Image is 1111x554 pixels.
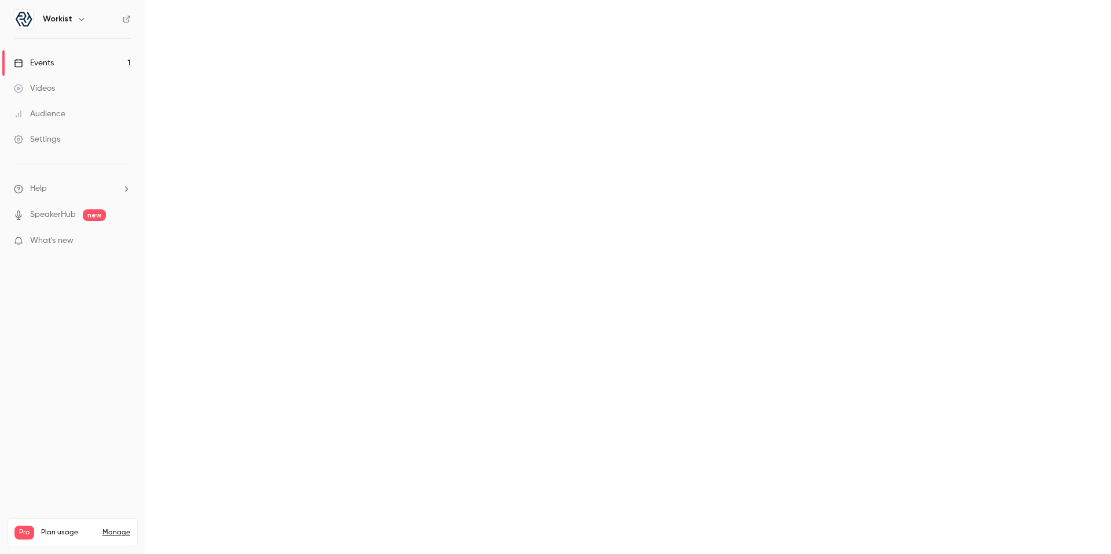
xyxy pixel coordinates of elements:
[30,235,73,247] span: What's new
[14,134,60,145] div: Settings
[43,13,72,25] h6: Workist
[14,57,54,69] div: Events
[83,209,106,221] span: new
[30,209,76,221] a: SpeakerHub
[14,183,131,195] li: help-dropdown-opener
[30,183,47,195] span: Help
[14,83,55,94] div: Videos
[102,528,130,537] a: Manage
[14,108,65,120] div: Audience
[117,236,131,246] iframe: Noticeable Trigger
[14,526,34,540] span: Pro
[14,10,33,28] img: Workist
[41,528,95,537] span: Plan usage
